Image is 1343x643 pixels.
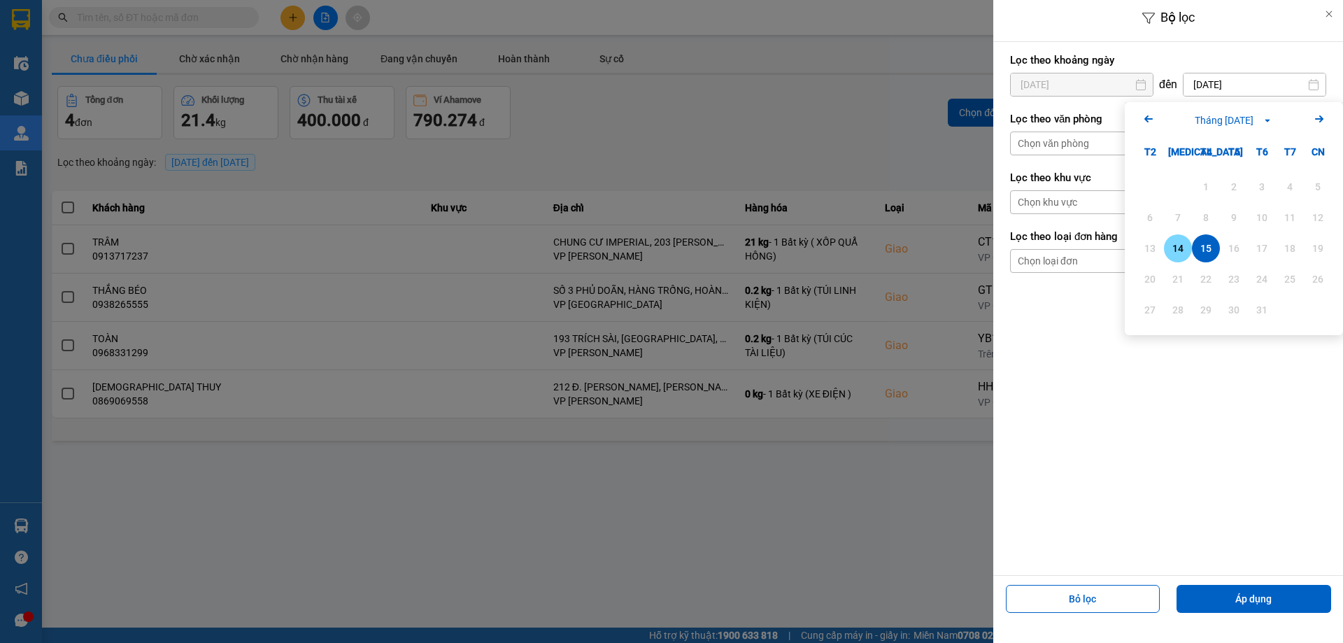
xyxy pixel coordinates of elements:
label: Lọc theo văn phòng [1010,112,1326,126]
div: Not available. Chủ Nhật, tháng 10 5 2025. [1304,173,1332,201]
div: Not available. Thứ Hai, tháng 10 20 2025. [1136,265,1164,293]
label: Lọc theo loại đơn hàng [1010,229,1326,243]
div: Not available. Thứ Ba, tháng 10 28 2025. [1164,296,1192,324]
div: Choose Thứ Ba, tháng 10 14 2025. It's available. [1164,234,1192,262]
div: đến [1153,78,1183,92]
svg: Arrow Right [1311,111,1328,127]
div: [MEDICAL_DATA] [1164,138,1192,166]
div: 24 [1252,271,1272,288]
div: Not available. Thứ Bảy, tháng 10 18 2025. [1276,234,1304,262]
div: Not available. Thứ Ba, tháng 10 7 2025. [1164,204,1192,232]
div: 26 [1308,271,1328,288]
div: Not available. Thứ Năm, tháng 10 2 2025. [1220,173,1248,201]
span: Bộ lọc [1160,10,1195,24]
div: Chọn văn phòng [1018,136,1089,150]
div: 5 [1308,178,1328,195]
div: 4 [1280,178,1300,195]
input: Select a date. [1184,73,1326,96]
div: 14 [1168,240,1188,257]
button: Áp dụng [1177,585,1331,613]
div: 11 [1280,209,1300,226]
div: Not available. Thứ Tư, tháng 10 22 2025. [1192,265,1220,293]
div: T2 [1136,138,1164,166]
div: Not available. Thứ Tư, tháng 10 29 2025. [1192,296,1220,324]
div: T5 [1220,138,1248,166]
div: Not available. Thứ Sáu, tháng 10 10 2025. [1248,204,1276,232]
div: Not available. Thứ Năm, tháng 10 9 2025. [1220,204,1248,232]
div: Not available. Thứ Ba, tháng 10 21 2025. [1164,265,1192,293]
div: Not available. Chủ Nhật, tháng 10 26 2025. [1304,265,1332,293]
div: Not available. Chủ Nhật, tháng 10 19 2025. [1304,234,1332,262]
div: 10 [1252,209,1272,226]
div: 28 [1168,302,1188,318]
div: Chọn khu vực [1018,195,1077,209]
button: Next month. [1311,111,1328,129]
div: 1 [1196,178,1216,195]
div: 16 [1224,240,1244,257]
div: 27 [1140,302,1160,318]
div: T7 [1276,138,1304,166]
input: Select a date. [1011,73,1153,96]
div: 18 [1280,240,1300,257]
div: Not available. Thứ Sáu, tháng 10 24 2025. [1248,265,1276,293]
div: Not available. Thứ Bảy, tháng 10 11 2025. [1276,204,1304,232]
div: T4 [1192,138,1220,166]
div: 12 [1308,209,1328,226]
button: Bỏ lọc [1006,585,1160,613]
div: 15 [1196,240,1216,257]
div: 30 [1224,302,1244,318]
label: Lọc theo khu vực [1010,171,1326,185]
div: Not available. Thứ Sáu, tháng 10 31 2025. [1248,296,1276,324]
button: Previous month. [1140,111,1157,129]
div: Not available. Thứ Bảy, tháng 10 25 2025. [1276,265,1304,293]
div: Not available. Thứ Sáu, tháng 10 3 2025. [1248,173,1276,201]
div: Chọn loại đơn [1018,254,1078,268]
div: T6 [1248,138,1276,166]
div: Not available. Thứ Năm, tháng 10 23 2025. [1220,265,1248,293]
div: 29 [1196,302,1216,318]
div: Not available. Thứ Năm, tháng 10 16 2025. [1220,234,1248,262]
div: 25 [1280,271,1300,288]
div: 3 [1252,178,1272,195]
div: 13 [1140,240,1160,257]
div: 22 [1196,271,1216,288]
div: 23 [1224,271,1244,288]
div: 17 [1252,240,1272,257]
div: Not available. Thứ Sáu, tháng 10 17 2025. [1248,234,1276,262]
label: Lọc theo khoảng ngày [1010,53,1326,67]
div: 31 [1252,302,1272,318]
div: 7 [1168,209,1188,226]
div: Selected. Thứ Tư, tháng 10 15 2025. It's available. [1192,234,1220,262]
div: Not available. Thứ Hai, tháng 10 13 2025. [1136,234,1164,262]
div: Not available. Thứ Bảy, tháng 10 4 2025. [1276,173,1304,201]
div: 9 [1224,209,1244,226]
div: 20 [1140,271,1160,288]
div: Not available. Thứ Hai, tháng 10 27 2025. [1136,296,1164,324]
button: Tháng [DATE] [1191,113,1277,128]
div: 6 [1140,209,1160,226]
div: Calendar. [1125,102,1343,335]
div: Not available. Thứ Năm, tháng 10 30 2025. [1220,296,1248,324]
div: 19 [1308,240,1328,257]
div: Not available. Thứ Tư, tháng 10 8 2025. [1192,204,1220,232]
div: CN [1304,138,1332,166]
div: Not available. Thứ Tư, tháng 10 1 2025. [1192,173,1220,201]
div: 21 [1168,271,1188,288]
div: Not available. Chủ Nhật, tháng 10 12 2025. [1304,204,1332,232]
div: 2 [1224,178,1244,195]
div: Not available. Thứ Hai, tháng 10 6 2025. [1136,204,1164,232]
div: 8 [1196,209,1216,226]
svg: Arrow Left [1140,111,1157,127]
